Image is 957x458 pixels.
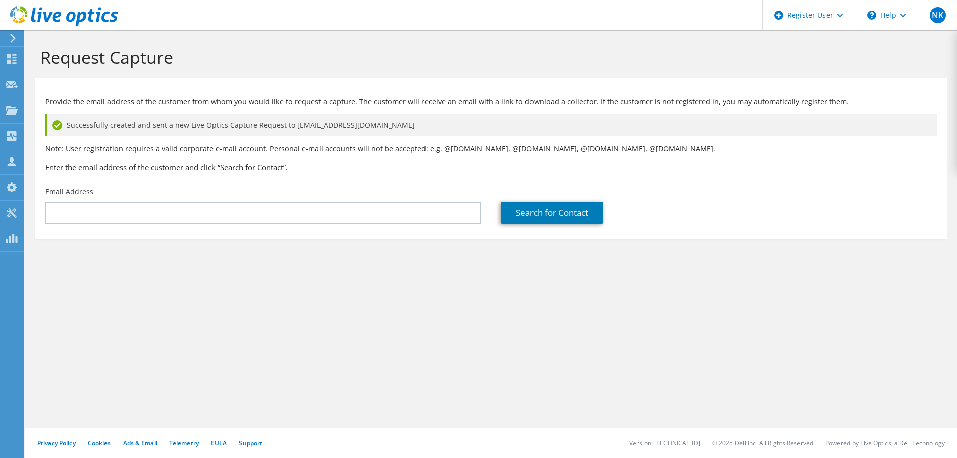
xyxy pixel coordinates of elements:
a: EULA [211,439,227,447]
svg: \n [867,11,876,20]
a: Support [239,439,262,447]
p: Provide the email address of the customer from whom you would like to request a capture. The cust... [45,96,937,107]
span: Successfully created and sent a new Live Optics Capture Request to [EMAIL_ADDRESS][DOMAIN_NAME] [67,120,415,131]
li: © 2025 Dell Inc. All Rights Reserved [712,439,813,447]
a: Privacy Policy [37,439,76,447]
p: Note: User registration requires a valid corporate e-mail account. Personal e-mail accounts will ... [45,143,937,154]
li: Powered by Live Optics, a Dell Technology [825,439,945,447]
h3: Enter the email address of the customer and click “Search for Contact”. [45,162,937,173]
a: Ads & Email [123,439,157,447]
a: Search for Contact [501,202,603,224]
li: Version: [TECHNICAL_ID] [629,439,700,447]
span: NK [930,7,946,23]
a: Telemetry [169,439,199,447]
h1: Request Capture [40,47,937,68]
label: Email Address [45,187,93,197]
a: Cookies [88,439,111,447]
